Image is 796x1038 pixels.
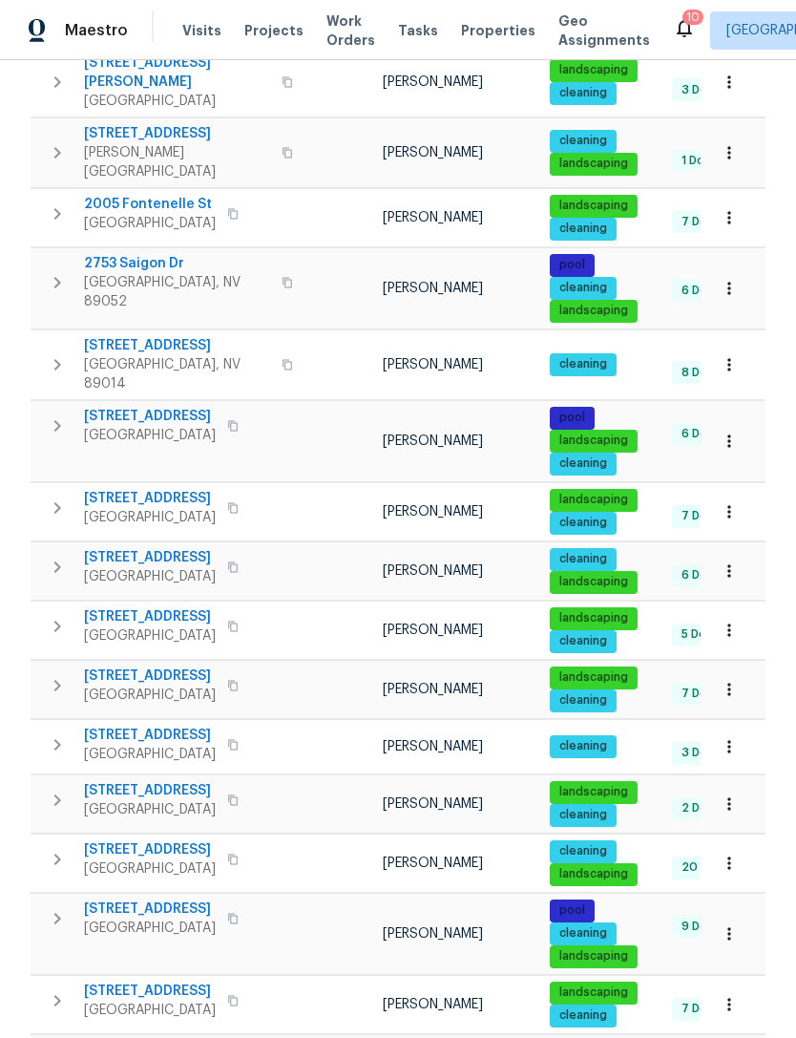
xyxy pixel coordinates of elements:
span: 7 Done [674,214,729,230]
span: 8 Done [674,365,729,381]
span: cleaning [552,738,615,754]
span: [PERSON_NAME] [383,358,483,371]
span: landscaping [552,303,636,319]
span: [STREET_ADDRESS][PERSON_NAME] [84,53,270,92]
span: [STREET_ADDRESS] [84,982,216,1001]
span: 5 Done [674,626,728,643]
span: [STREET_ADDRESS] [84,781,216,800]
span: Geo Assignments [558,11,650,50]
span: 9 Done [674,919,729,935]
span: Tasks [398,24,438,37]
span: cleaning [552,551,615,567]
span: [GEOGRAPHIC_DATA] [84,745,216,764]
span: [PERSON_NAME] [383,75,483,89]
span: [STREET_ADDRESS] [84,667,216,686]
span: 6 Done [674,283,729,299]
span: [STREET_ADDRESS] [84,726,216,745]
span: cleaning [552,843,615,859]
span: [GEOGRAPHIC_DATA] [84,1001,216,1020]
span: [PERSON_NAME][GEOGRAPHIC_DATA] [84,143,270,181]
span: landscaping [552,492,636,508]
span: cleaning [552,133,615,149]
span: [PERSON_NAME] [383,564,483,578]
span: landscaping [552,62,636,78]
span: [PERSON_NAME] [383,857,483,870]
span: cleaning [552,356,615,372]
span: [PERSON_NAME] [383,211,483,224]
span: [PERSON_NAME] [383,282,483,295]
span: cleaning [552,221,615,237]
span: cleaning [552,455,615,472]
span: pool [552,902,593,919]
span: 7 Done [674,508,729,524]
span: [GEOGRAPHIC_DATA] [84,508,216,527]
span: [PERSON_NAME] [383,740,483,753]
span: Maestro [65,21,128,40]
span: landscaping [552,574,636,590]
span: cleaning [552,692,615,709]
span: Visits [182,21,221,40]
span: landscaping [552,198,636,214]
span: [STREET_ADDRESS] [84,336,270,355]
span: [PERSON_NAME] [383,434,483,448]
span: landscaping [552,433,636,449]
span: 2005 Fontenelle St [84,195,216,214]
span: 3 Done [674,745,729,761]
span: [STREET_ADDRESS] [84,840,216,859]
span: [GEOGRAPHIC_DATA] [84,919,216,938]
span: 3 Done [674,82,729,98]
span: [PERSON_NAME] [383,683,483,696]
span: [GEOGRAPHIC_DATA], NV 89014 [84,355,270,393]
span: [GEOGRAPHIC_DATA] [84,214,216,233]
span: [GEOGRAPHIC_DATA] [84,626,216,646]
span: [GEOGRAPHIC_DATA] [84,859,216,879]
span: 1 Done [674,153,726,169]
span: landscaping [552,610,636,626]
span: 6 Done [674,567,729,583]
span: landscaping [552,948,636,964]
span: Properties [461,21,535,40]
span: [GEOGRAPHIC_DATA], NV 89052 [84,273,270,311]
span: landscaping [552,669,636,686]
span: landscaping [552,866,636,882]
span: [STREET_ADDRESS] [84,548,216,567]
span: 6 Done [674,426,729,442]
span: [STREET_ADDRESS] [84,124,270,143]
span: 2753 Saigon Dr [84,254,270,273]
span: [PERSON_NAME] [383,797,483,811]
span: [GEOGRAPHIC_DATA] [84,92,270,111]
span: cleaning [552,1007,615,1024]
span: cleaning [552,515,615,531]
span: [GEOGRAPHIC_DATA] [84,686,216,705]
span: [PERSON_NAME] [383,505,483,519]
span: [STREET_ADDRESS] [84,489,216,508]
span: 7 Done [674,686,729,702]
span: Projects [244,21,304,40]
span: 2 Done [674,800,729,816]
span: pool [552,410,593,426]
span: [PERSON_NAME] [383,146,483,159]
span: [GEOGRAPHIC_DATA] [84,426,216,445]
span: cleaning [552,280,615,296]
span: [GEOGRAPHIC_DATA] [84,567,216,586]
span: cleaning [552,807,615,823]
span: cleaning [552,633,615,649]
span: cleaning [552,85,615,101]
span: 7 Done [674,1001,729,1017]
span: [PERSON_NAME] [383,624,483,637]
span: [STREET_ADDRESS] [84,900,216,919]
span: [STREET_ADDRESS] [84,407,216,426]
span: [GEOGRAPHIC_DATA] [84,800,216,819]
div: 10 [686,8,700,27]
span: [PERSON_NAME] [383,927,483,941]
span: [STREET_ADDRESS] [84,607,216,626]
span: landscaping [552,156,636,172]
span: Work Orders [326,11,375,50]
span: [PERSON_NAME] [383,998,483,1011]
span: landscaping [552,985,636,1001]
span: landscaping [552,784,636,800]
span: cleaning [552,925,615,942]
span: 20 Done [674,859,738,876]
span: pool [552,257,593,273]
